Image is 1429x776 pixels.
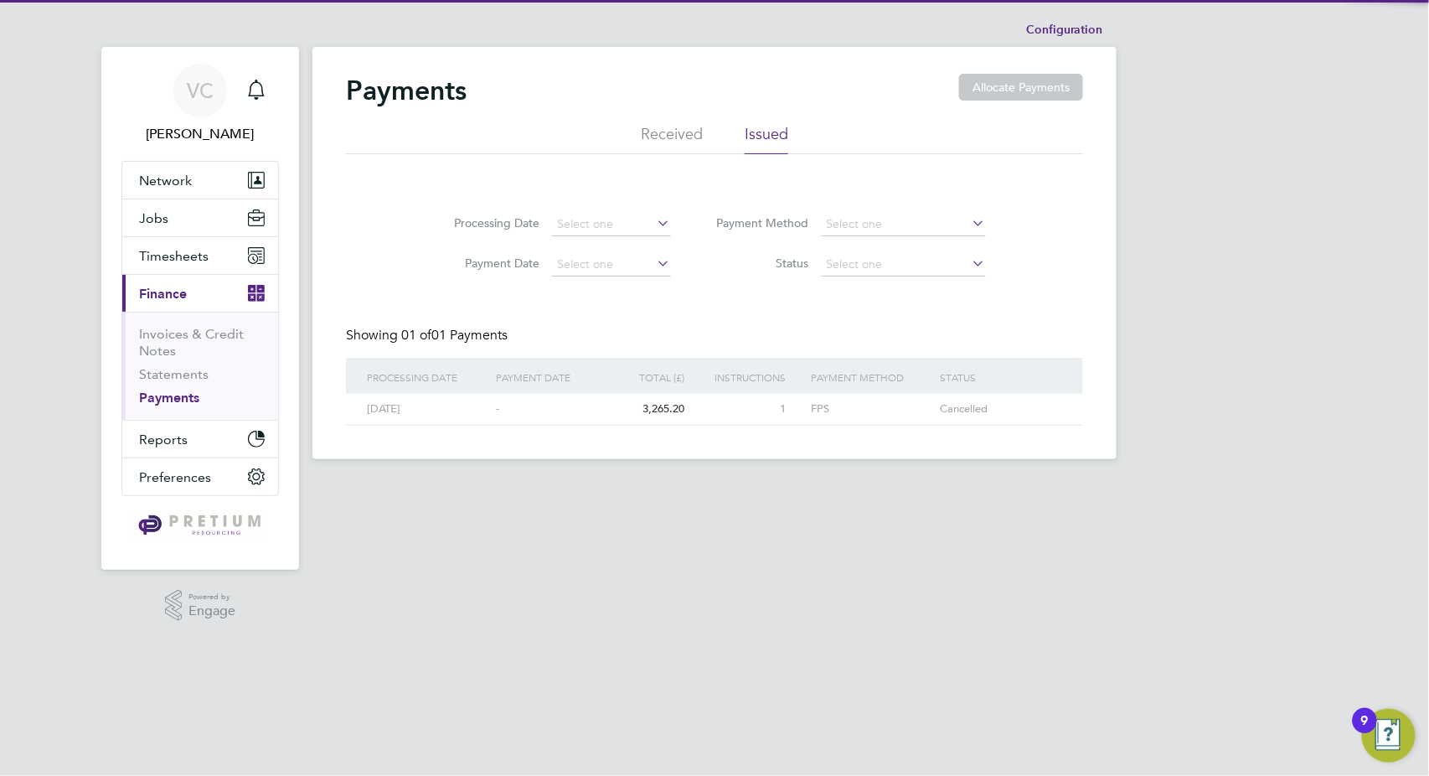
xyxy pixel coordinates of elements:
[139,286,187,302] span: Finance
[1026,13,1103,47] li: Configuration
[139,390,199,406] a: Payments
[121,513,279,540] a: Go to home page
[122,162,278,199] button: Network
[706,394,791,425] div: 1
[188,590,235,604] span: Powered by
[139,248,209,264] span: Timesheets
[139,173,192,189] span: Network
[444,215,540,230] label: Processing Date
[959,74,1083,101] button: Allocate Payments
[1361,721,1369,742] div: 9
[821,213,986,236] input: Select one
[188,604,235,618] span: Engage
[122,421,278,458] button: Reports
[1362,709,1416,763] button: Open Resource Center, 9 new notifications
[492,358,604,396] div: PAYMENT DATE
[401,327,508,344] span: 01 Payments
[139,469,211,485] span: Preferences
[122,275,278,312] button: Finance
[936,358,1049,396] div: STATUS
[713,256,809,271] label: Status
[821,253,986,277] input: Select one
[605,394,689,425] div: 3,265.20
[552,253,671,277] input: Select one
[936,394,1049,425] div: Cancelled
[363,393,1049,407] a: [DATE]-3,265.201FPSCancelled
[122,312,278,420] div: Finance
[139,366,209,382] a: Statements
[187,80,214,101] span: VC
[139,210,168,226] span: Jobs
[346,327,511,344] div: Showing
[165,590,236,622] a: Powered byEngage
[139,326,244,359] a: Invoices & Credit Notes
[122,199,278,236] button: Jobs
[552,213,671,236] input: Select one
[346,74,467,107] h2: Payments
[444,256,540,271] label: Payment Date
[641,124,703,154] li: Received
[713,215,809,230] label: Payment Method
[807,358,919,396] div: PAYMENT METHOD
[401,327,431,344] span: 01 of
[367,401,400,416] span: [DATE]
[605,358,689,396] div: TOTAL (£)
[745,124,788,154] li: Issued
[122,458,278,495] button: Preferences
[706,358,791,396] div: INSTRUCTIONS
[101,47,299,570] nav: Main navigation
[363,358,475,396] div: PROCESSING DATE
[492,394,604,425] div: -
[807,394,919,425] div: FPS
[121,124,279,144] span: Valentina Cerulli
[121,64,279,144] a: VC[PERSON_NAME]
[122,237,278,274] button: Timesheets
[139,432,188,447] span: Reports
[134,513,266,540] img: pretium-logo-retina.png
